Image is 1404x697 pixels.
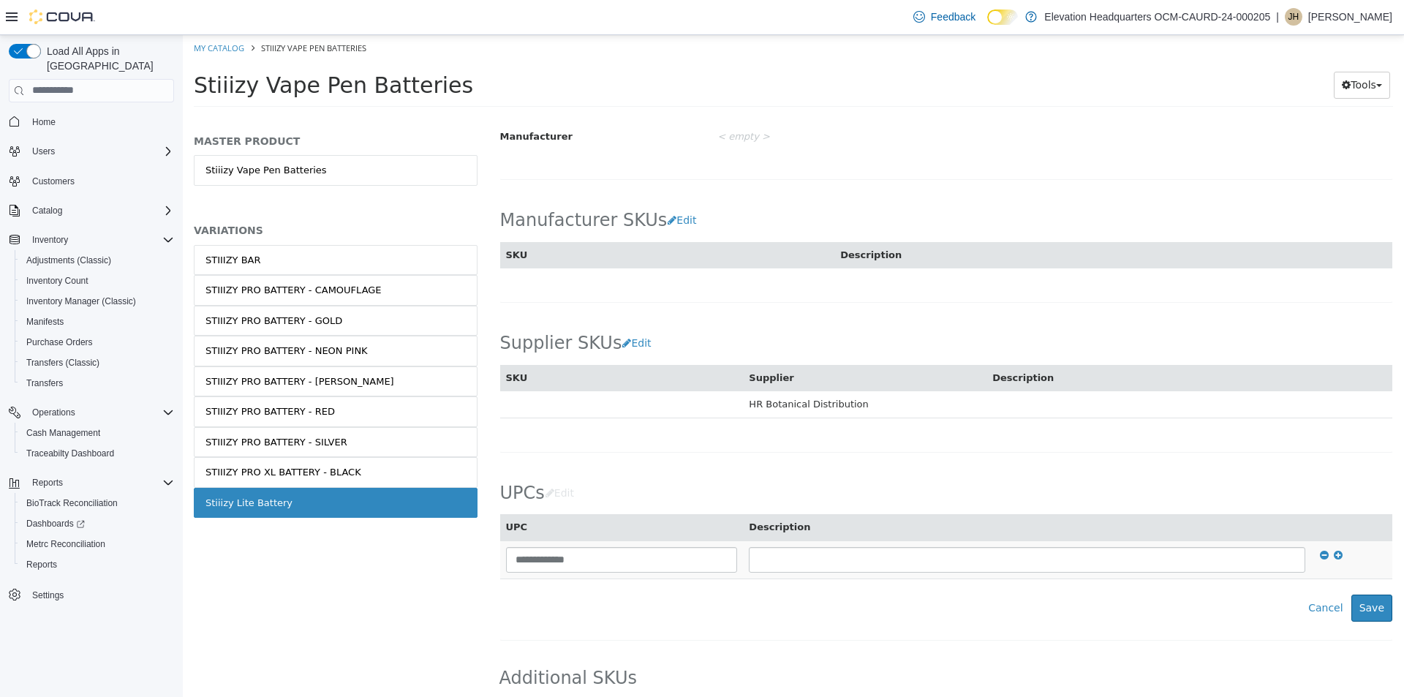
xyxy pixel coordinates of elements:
[15,493,180,513] button: BioTrack Reconciliation
[78,7,184,18] span: Stiiizy Vape Pen Batteries
[20,334,174,351] span: Purchase Orders
[23,430,178,445] div: STIIIZY PRO XL BATTERY - BLACK
[29,10,95,24] img: Cova
[26,173,80,190] a: Customers
[15,271,180,291] button: Inventory Count
[439,295,476,322] button: Edit
[484,172,521,199] button: Edit
[26,448,114,459] span: Traceabilty Dashboard
[26,427,100,439] span: Cash Management
[26,295,136,307] span: Inventory Manager (Classic)
[317,632,455,655] span: Additional SKUs
[20,424,106,442] a: Cash Management
[32,205,62,216] span: Catalog
[15,250,180,271] button: Adjustments (Classic)
[20,424,174,442] span: Cash Management
[20,494,124,512] a: BioTrack Reconciliation
[20,252,174,269] span: Adjustments (Classic)
[20,252,117,269] a: Adjustments (Classic)
[11,37,290,63] span: Stiiizy Vape Pen Batteries
[20,272,174,290] span: Inventory Count
[362,445,399,472] button: Edit
[15,291,180,312] button: Inventory Manager (Classic)
[9,105,174,644] nav: Complex example
[3,141,180,162] button: Users
[20,272,94,290] a: Inventory Count
[317,96,390,107] span: Manufacturer
[32,589,64,601] span: Settings
[1044,8,1270,26] p: Elevation Headquarters OCM-CAURD-24-000205
[20,293,142,310] a: Inventory Manager (Classic)
[20,535,174,553] span: Metrc Reconciliation
[26,231,74,249] button: Inventory
[3,402,180,423] button: Operations
[15,312,180,332] button: Manifests
[20,515,174,532] span: Dashboards
[20,445,174,462] span: Traceabilty Dashboard
[26,497,118,509] span: BioTrack Reconciliation
[26,113,61,131] a: Home
[3,472,180,493] button: Reports
[26,404,81,421] button: Operations
[26,202,174,219] span: Catalog
[20,445,120,462] a: Traceabilty Dashboard
[535,89,1144,115] div: < empty >
[26,538,105,550] span: Metrc Reconciliation
[26,404,174,421] span: Operations
[3,584,180,605] button: Settings
[657,214,719,225] span: Description
[20,374,69,392] a: Transfers
[20,556,63,573] a: Reports
[15,373,180,393] button: Transfers
[1285,8,1302,26] div: Jadden Hamilton
[23,248,199,263] div: STIIIZY PRO BATTERY - CAMOUFLAGE
[20,374,174,392] span: Transfers
[20,334,99,351] a: Purchase Orders
[3,200,180,221] button: Catalog
[3,111,180,132] button: Home
[32,176,75,187] span: Customers
[907,2,981,31] a: Feedback
[317,172,522,199] h2: Manufacturer SKUs
[26,587,69,604] a: Settings
[1288,8,1299,26] span: JH
[566,486,627,497] span: Description
[11,7,61,18] a: My Catalog
[23,369,152,384] div: STIIIZY PRO BATTERY - RED
[317,295,477,322] h2: Supplier SKUs
[26,474,69,491] button: Reports
[26,172,174,190] span: Customers
[26,518,85,530] span: Dashboards
[23,400,165,415] div: STIIIZY PRO BATTERY - SILVER
[15,554,180,575] button: Reports
[15,534,180,554] button: Metrc Reconciliation
[20,354,105,372] a: Transfers (Classic)
[26,202,68,219] button: Catalog
[20,556,174,573] span: Reports
[41,44,174,73] span: Load All Apps in [GEOGRAPHIC_DATA]
[1151,37,1207,64] button: Tools
[809,337,871,348] span: Description
[26,559,57,570] span: Reports
[20,354,174,372] span: Transfers (Classic)
[23,339,211,354] div: STIIIZY PRO BATTERY - [PERSON_NAME]
[323,214,345,225] span: SKU
[560,356,804,383] td: HR Botanical Distribution
[323,337,345,348] span: SKU
[11,189,295,202] h5: VARIATIONS
[1117,560,1168,587] button: Cancel
[26,143,61,160] button: Users
[323,486,345,497] span: UPC
[23,279,159,293] div: STIIIZY PRO BATTERY - GOLD
[1308,8,1392,26] p: [PERSON_NAME]
[32,477,63,489] span: Reports
[23,218,78,233] div: STIIIZY BAR
[987,25,988,26] span: Dark Mode
[26,357,99,369] span: Transfers (Classic)
[20,313,174,331] span: Manifests
[15,353,180,373] button: Transfers (Classic)
[32,234,68,246] span: Inventory
[931,10,975,24] span: Feedback
[1276,8,1279,26] p: |
[317,445,399,472] h2: UPCs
